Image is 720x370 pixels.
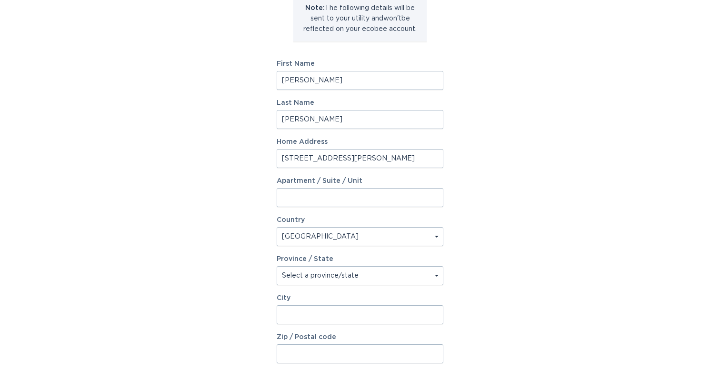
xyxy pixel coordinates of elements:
[277,217,305,223] label: Country
[277,178,443,184] label: Apartment / Suite / Unit
[277,139,443,145] label: Home Address
[277,256,333,262] label: Province / State
[277,295,443,301] label: City
[305,5,325,11] strong: Note:
[277,100,443,106] label: Last Name
[277,60,443,67] label: First Name
[277,334,443,340] label: Zip / Postal code
[300,3,420,34] p: The following details will be sent to your utility and won't be reflected on your ecobee account.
